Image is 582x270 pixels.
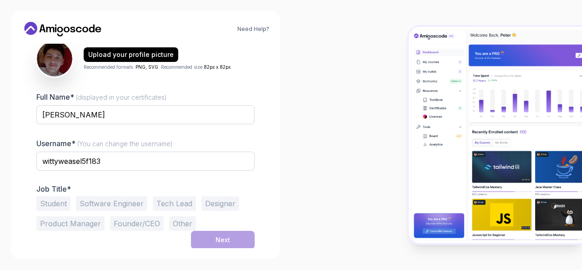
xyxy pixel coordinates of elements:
[204,64,231,70] span: 82px x 82px
[110,216,164,231] button: Founder/CEO
[77,140,173,148] span: (You can change the username)
[409,27,582,243] img: Amigoscode Dashboard
[237,25,269,33] a: Need Help?
[135,64,158,70] span: PNG, SVG
[169,216,196,231] button: Other
[36,105,255,124] input: Enter your Full Name
[36,92,167,102] label: Full Name*
[216,235,230,245] div: Next
[36,216,105,231] button: Product Manager
[36,184,255,194] p: Job Title*
[36,139,173,148] label: Username*
[201,196,239,211] button: Designer
[36,196,70,211] button: Student
[191,231,255,249] button: Next
[84,47,178,62] button: Upload your profile picture
[153,196,196,211] button: Tech Lead
[36,152,255,171] input: Enter your Username
[76,93,167,101] span: (displayed in your certificates)
[37,41,72,76] img: user profile image
[88,50,174,59] div: Upload your profile picture
[76,196,147,211] button: Software Engineer
[22,22,104,36] a: Home link
[84,64,232,71] p: Recommended formats: . Recommended size: .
